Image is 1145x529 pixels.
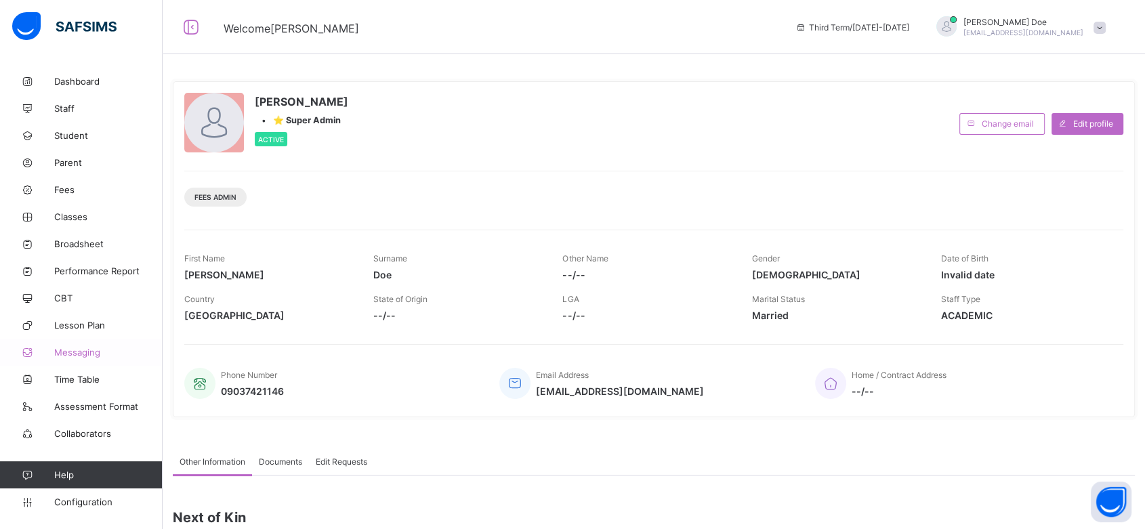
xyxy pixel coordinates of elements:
[373,294,428,304] span: State of Origin
[194,193,236,201] span: Fees Admin
[12,12,117,41] img: safsims
[54,428,163,439] span: Collaborators
[273,115,341,125] span: ⭐ Super Admin
[54,184,163,195] span: Fees
[941,269,1110,280] span: Invalid date
[562,310,731,321] span: --/--
[54,266,163,276] span: Performance Report
[941,294,980,304] span: Staff Type
[562,253,608,263] span: Other Name
[982,119,1034,129] span: Change email
[1073,119,1113,129] span: Edit profile
[316,457,367,467] span: Edit Requests
[963,28,1083,37] span: [EMAIL_ADDRESS][DOMAIN_NAME]
[536,385,704,397] span: [EMAIL_ADDRESS][DOMAIN_NAME]
[852,370,946,380] span: Home / Contract Address
[795,22,909,33] span: session/term information
[963,17,1083,27] span: [PERSON_NAME] Doe
[54,157,163,168] span: Parent
[54,76,163,87] span: Dashboard
[1091,482,1131,522] button: Open asap
[54,469,162,480] span: Help
[941,310,1110,321] span: ACADEMIC
[54,130,163,141] span: Student
[184,253,225,263] span: First Name
[173,509,1135,526] span: Next of Kin
[852,385,946,397] span: --/--
[54,320,163,331] span: Lesson Plan
[255,95,348,108] span: [PERSON_NAME]
[941,253,988,263] span: Date of Birth
[54,293,163,303] span: CBT
[373,253,407,263] span: Surname
[752,253,780,263] span: Gender
[752,294,805,304] span: Marital Status
[54,347,163,358] span: Messaging
[184,269,353,280] span: [PERSON_NAME]
[184,294,215,304] span: Country
[221,370,277,380] span: Phone Number
[54,401,163,412] span: Assessment Format
[373,310,542,321] span: --/--
[562,269,731,280] span: --/--
[373,269,542,280] span: Doe
[184,310,353,321] span: [GEOGRAPHIC_DATA]
[54,238,163,249] span: Broadsheet
[923,16,1112,39] div: JohnDoe
[562,294,579,304] span: LGA
[258,135,284,144] span: Active
[536,370,589,380] span: Email Address
[54,374,163,385] span: Time Table
[54,496,162,507] span: Configuration
[259,457,302,467] span: Documents
[255,115,348,125] div: •
[54,211,163,222] span: Classes
[752,310,921,321] span: Married
[752,269,921,280] span: [DEMOGRAPHIC_DATA]
[221,385,284,397] span: 09037421146
[54,103,163,114] span: Staff
[180,457,245,467] span: Other Information
[224,22,359,35] span: Welcome [PERSON_NAME]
